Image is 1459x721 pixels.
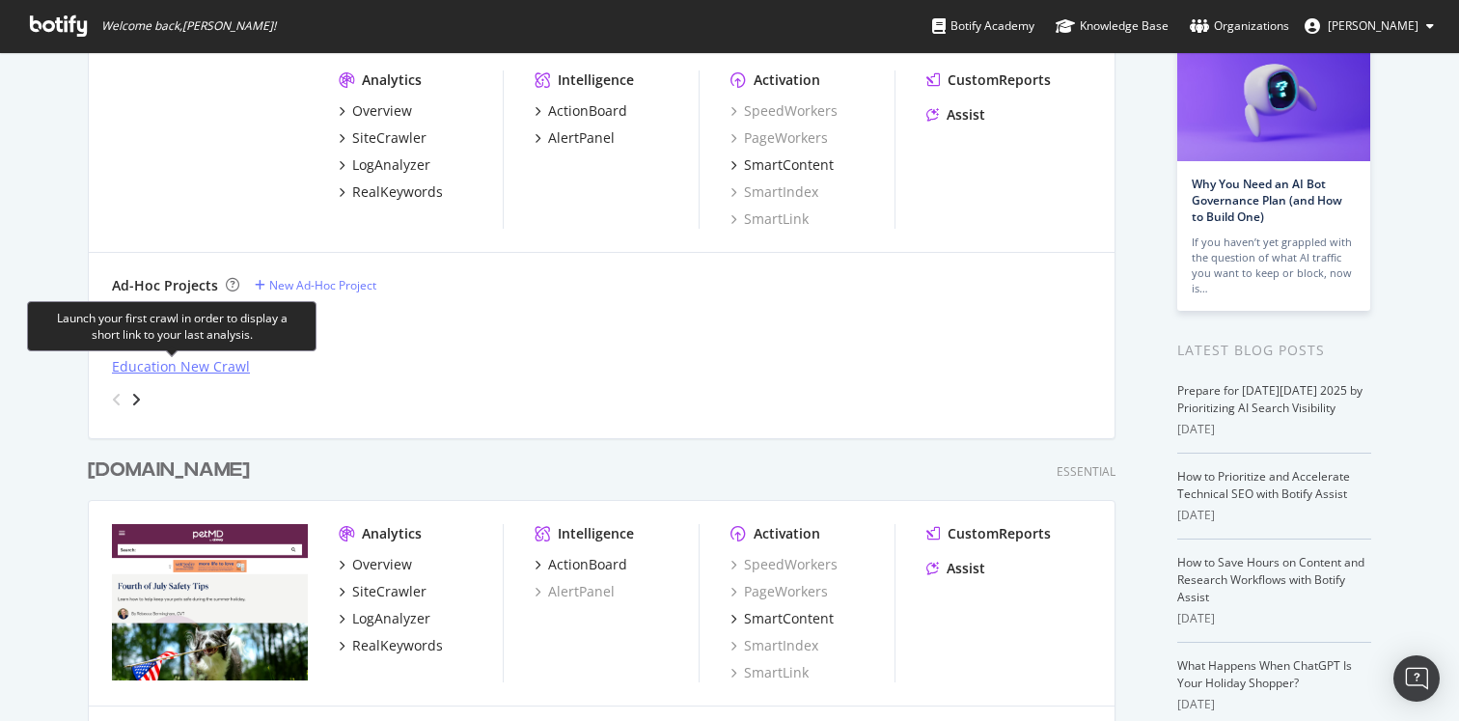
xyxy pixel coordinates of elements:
a: CustomReports [926,524,1051,543]
div: Analytics [362,524,422,543]
div: LogAnalyzer [352,609,430,628]
a: SpeedWorkers [730,101,838,121]
div: Essential [1057,463,1115,480]
div: AlertPanel [548,128,615,148]
div: Intelligence [558,524,634,543]
a: Education New Crawl [112,357,250,376]
img: www.petmd.com [112,524,308,680]
div: Knowledge Base [1056,16,1169,36]
a: LogAnalyzer [339,609,430,628]
a: SmartContent [730,155,834,175]
a: ActionBoard [535,555,627,574]
div: CustomReports [948,70,1051,90]
a: SpeedWorkers [730,555,838,574]
div: Analytics [362,70,422,90]
div: [DATE] [1177,507,1371,524]
div: RealKeywords [352,182,443,202]
div: Activation [754,70,820,90]
a: Overview [339,101,412,121]
a: SmartContent [730,609,834,628]
div: Open Intercom Messenger [1393,655,1440,702]
div: SmartContent [744,609,834,628]
div: [DATE] [1177,421,1371,438]
div: angle-left [104,384,129,415]
a: Prepare for [DATE][DATE] 2025 by Prioritizing AI Search Visibility [1177,382,1363,416]
a: PageWorkers [730,128,828,148]
div: RealKeywords [352,636,443,655]
a: AlertPanel [535,582,615,601]
a: Why You Need an AI Bot Governance Plan (and How to Build One) [1192,176,1342,225]
div: Botify Academy [932,16,1034,36]
a: RealKeywords [339,636,443,655]
a: CustomReports [926,70,1051,90]
img: Why You Need an AI Bot Governance Plan (and How to Build One) [1177,30,1370,161]
a: How to Prioritize and Accelerate Technical SEO with Botify Assist [1177,468,1350,502]
div: SiteCrawler [352,128,427,148]
a: RealKeywords [339,182,443,202]
a: [DOMAIN_NAME] [88,457,258,485]
a: ActionBoard [535,101,627,121]
div: Overview [352,555,412,574]
div: ActionBoard [548,555,627,574]
div: New Ad-Hoc Project [269,277,376,293]
div: angle-right [129,390,143,409]
a: SmartLink [730,663,809,682]
div: [DOMAIN_NAME] [88,457,250,485]
div: Activation [754,524,820,543]
div: ActionBoard [548,101,627,121]
div: Launch your first crawl in order to display a short link to your last analysis. [43,310,300,343]
div: SmartContent [744,155,834,175]
a: How to Save Hours on Content and Research Workflows with Botify Assist [1177,554,1364,605]
div: Latest Blog Posts [1177,340,1371,361]
a: SiteCrawler [339,128,427,148]
div: Assist [947,559,985,578]
img: www.chewy.com [112,70,308,227]
div: Overview [352,101,412,121]
div: SiteCrawler [352,582,427,601]
a: AlertPanel [535,128,615,148]
a: PageWorkers [730,582,828,601]
div: Ad-Hoc Projects [112,276,218,295]
a: New Ad-Hoc Project [255,277,376,293]
span: Katie Greenwood [1328,17,1418,34]
div: Intelligence [558,70,634,90]
a: Assist [926,559,985,578]
a: Assist [926,105,985,125]
div: If you haven’t yet grappled with the question of what AI traffic you want to keep or block, now is… [1192,235,1356,296]
a: Overview [339,555,412,574]
a: SmartIndex [730,636,818,655]
div: Assist [947,105,985,125]
div: Organizations [1190,16,1289,36]
div: LogAnalyzer [352,155,430,175]
div: [DATE] [1177,610,1371,627]
span: Welcome back, [PERSON_NAME] ! [101,18,276,34]
div: CustomReports [948,524,1051,543]
a: SiteCrawler [339,582,427,601]
a: LogAnalyzer [339,155,430,175]
a: What Happens When ChatGPT Is Your Holiday Shopper? [1177,657,1352,691]
a: SmartIndex [730,182,818,202]
div: [DATE] [1177,696,1371,713]
a: SmartLink [730,209,809,229]
button: [PERSON_NAME] [1289,11,1449,42]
